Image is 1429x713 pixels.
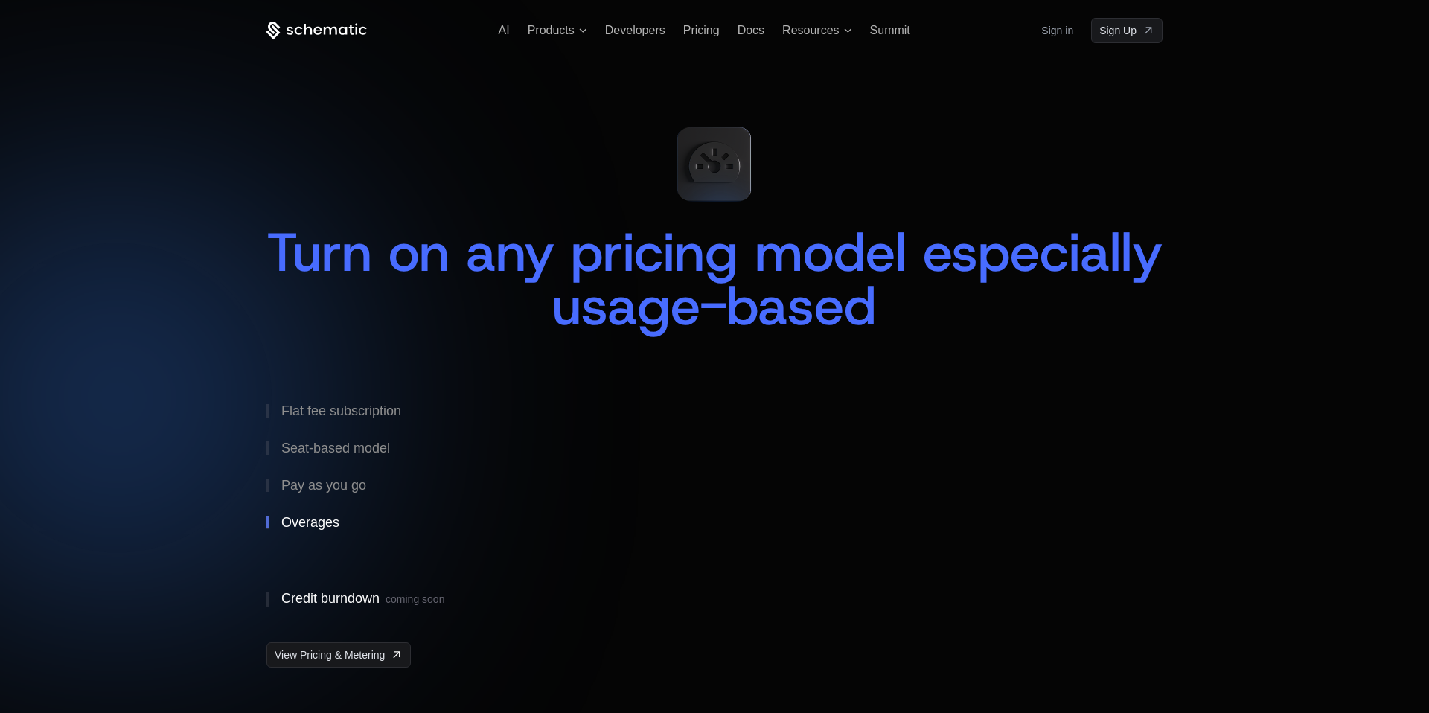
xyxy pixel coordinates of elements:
[683,24,720,36] a: Pricing
[275,648,385,662] span: View Pricing & Metering
[605,24,665,36] a: Developers
[499,24,510,36] a: AI
[266,580,579,618] button: Credit burndowncoming soon
[281,441,390,455] div: Seat-based model
[1091,18,1163,43] a: [object Object]
[281,479,366,492] div: Pay as you go
[266,642,411,668] a: [object Object],[object Object]
[266,217,1179,342] span: Turn on any pricing model especially usage-based
[386,593,444,605] span: coming soon
[870,24,910,36] a: Summit
[266,392,579,429] button: Flat fee subscription
[1099,23,1137,38] span: Sign Up
[281,404,401,418] div: Flat fee subscription
[266,429,579,467] button: Seat-based model
[1041,19,1073,42] a: Sign in
[281,592,444,607] div: Credit burndown
[266,504,579,580] button: Overages
[266,467,579,504] button: Pay as you go
[528,24,575,37] span: Products
[281,516,339,529] div: Overages
[782,24,839,37] span: Resources
[738,24,764,36] a: Docs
